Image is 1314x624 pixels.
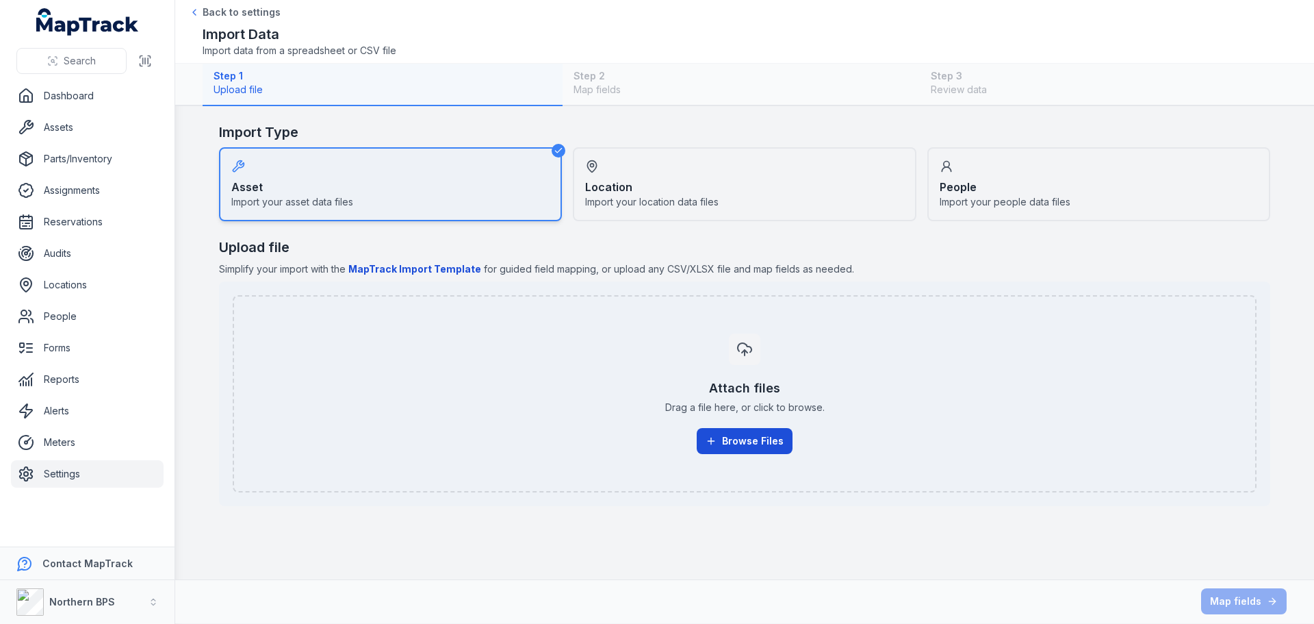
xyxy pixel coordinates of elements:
[219,238,1270,257] h2: Upload file
[203,64,563,106] button: Step 1Upload file
[709,379,780,398] h3: Attach files
[940,195,1070,209] span: Import your people data files
[11,429,164,456] a: Meters
[203,44,396,58] span: Import data from a spreadsheet or CSV file
[11,177,164,204] a: Assignments
[697,428,793,454] button: Browse Files
[231,179,263,195] strong: Asset
[42,558,133,569] strong: Contact MapTrack
[11,397,164,425] a: Alerts
[11,82,164,110] a: Dashboard
[214,83,552,97] span: Upload file
[11,334,164,362] a: Forms
[49,596,115,608] strong: Northern BPS
[11,366,164,393] a: Reports
[585,195,719,209] span: Import your location data files
[665,401,825,414] span: Drag a file here, or click to browse.
[11,208,164,236] a: Reservations
[64,54,96,68] span: Search
[11,303,164,330] a: People
[219,123,1270,142] h2: Import Type
[11,145,164,173] a: Parts/Inventory
[585,179,632,195] strong: Location
[36,8,139,36] a: MapTrack
[11,240,164,267] a: Audits
[203,5,281,19] span: Back to settings
[348,263,481,275] b: MapTrack Import Template
[203,25,396,44] h2: Import Data
[11,460,164,488] a: Settings
[231,195,353,209] span: Import your asset data files
[11,114,164,141] a: Assets
[11,271,164,299] a: Locations
[214,69,552,83] strong: Step 1
[189,5,281,19] a: Back to settings
[940,179,977,195] strong: People
[16,48,127,74] button: Search
[219,262,1270,276] span: Simplify your import with the for guided field mapping, or upload any CSV/XLSX file and map field...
